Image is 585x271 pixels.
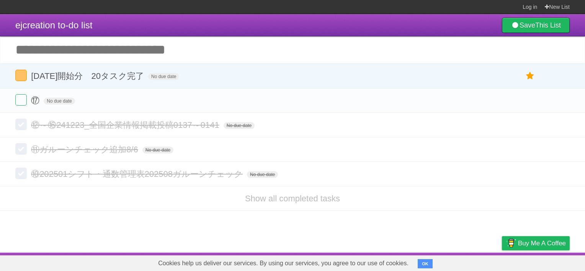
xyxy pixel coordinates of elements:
span: [DATE]開始分 20タスク完了 [31,71,146,81]
label: Done [15,168,27,179]
span: No due date [142,147,173,153]
span: No due date [247,171,278,178]
a: About [400,255,416,269]
a: Suggest a feature [521,255,570,269]
a: SaveThis List [502,18,570,33]
span: ejcreation to-do list [15,20,92,30]
img: Buy me a coffee [506,237,516,250]
span: ⑫～⑯241223_全国企業情報掲載投稿0137～0141 [31,120,221,130]
label: Done [15,143,27,155]
span: Cookies help us deliver our services. By using our services, you agree to our use of cookies. [150,256,416,271]
a: Terms [466,255,483,269]
span: ⑪ガルーンチェック追加8/6 [31,145,140,154]
span: No due date [44,98,75,104]
a: Show all completed tasks [245,194,340,203]
span: ⑩202501シフト・通数管理表202508ガルーンチェック [31,169,245,179]
label: Done [15,70,27,81]
b: This List [535,21,561,29]
span: No due date [224,122,255,129]
label: Done [15,119,27,130]
button: OK [418,259,433,268]
a: Privacy [492,255,512,269]
span: No due date [148,73,179,80]
label: Star task [523,70,538,82]
span: Buy me a coffee [518,237,566,250]
a: Developers [425,255,456,269]
span: ⑰ [31,96,41,105]
label: Done [15,94,27,106]
a: Buy me a coffee [502,236,570,250]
